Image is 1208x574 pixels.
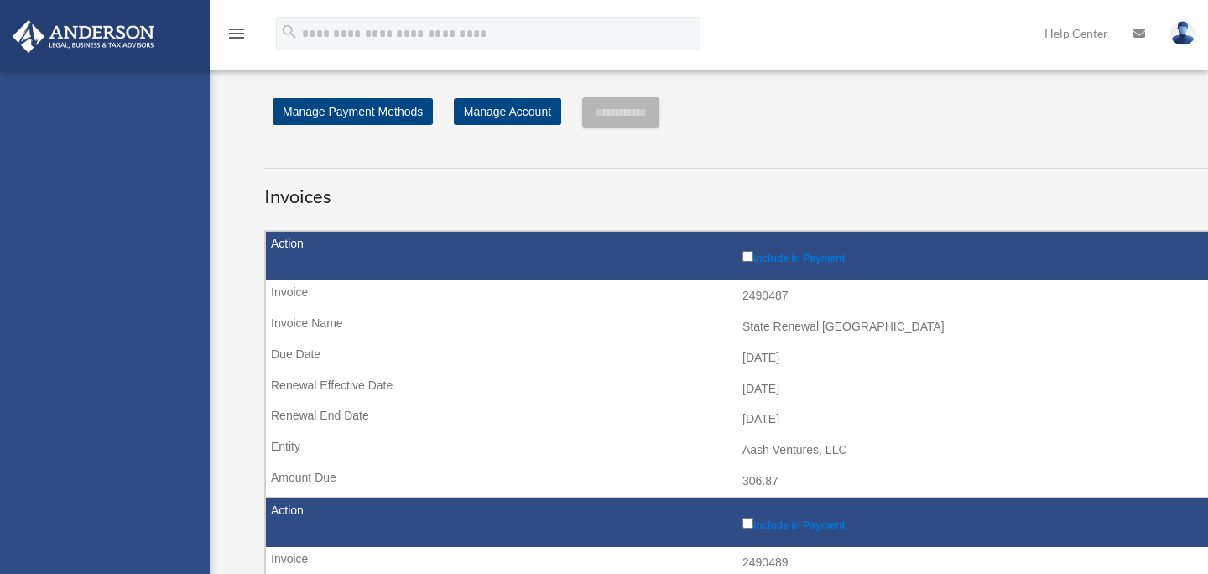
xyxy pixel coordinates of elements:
img: User Pic [1170,21,1195,45]
i: search [280,23,299,41]
i: menu [226,23,247,44]
a: Manage Payment Methods [273,98,433,125]
img: Anderson Advisors Platinum Portal [8,20,159,53]
a: menu [226,29,247,44]
input: Include in Payment [742,251,753,262]
input: Include in Payment [742,518,753,529]
a: Manage Account [454,98,561,125]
